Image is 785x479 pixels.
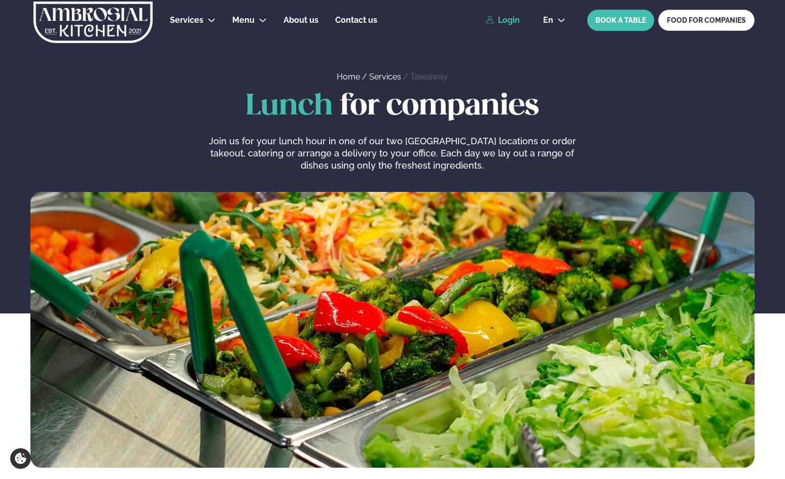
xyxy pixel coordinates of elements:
[30,91,755,123] h1: for companies
[201,135,584,172] p: Join us for your lunch hour in one of our two [GEOGRAPHIC_DATA] locations or order takeout, cater...
[543,16,553,24] span: en
[369,72,401,82] a: Services
[486,16,520,25] a: Login
[32,2,154,43] img: logo
[410,72,448,82] a: Takeaway
[30,192,755,468] img: image alt
[246,93,333,121] span: Lunch
[335,15,377,25] span: Contact us
[232,14,255,26] a: Menu
[170,15,203,25] span: Services
[658,10,755,31] a: FOOD FOR COMPANIES
[335,14,377,26] a: Contact us
[283,14,318,26] a: About us
[587,10,654,31] button: BOOK A TABLE
[10,448,31,469] a: Cookie settings
[232,15,255,25] span: Menu
[362,72,369,82] span: /
[283,15,318,25] span: About us
[535,16,574,24] button: en
[337,72,360,82] a: Home
[170,14,203,26] a: Services
[403,72,410,82] span: /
